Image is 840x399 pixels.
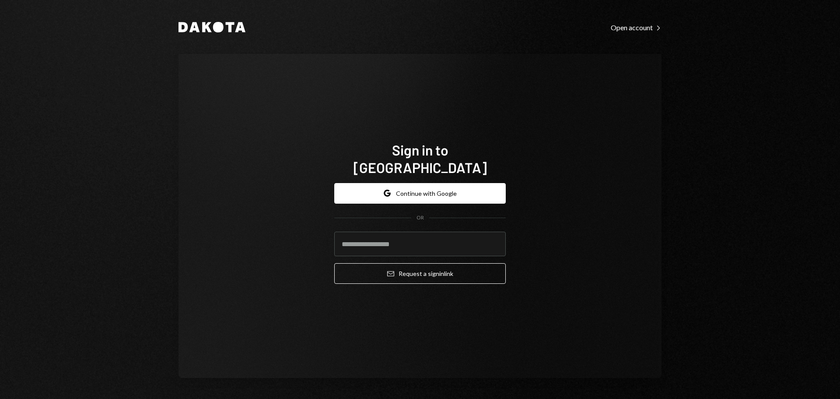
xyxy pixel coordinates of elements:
[416,214,424,222] div: OR
[611,23,661,32] div: Open account
[334,263,506,284] button: Request a signinlink
[334,183,506,204] button: Continue with Google
[334,141,506,176] h1: Sign in to [GEOGRAPHIC_DATA]
[611,22,661,32] a: Open account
